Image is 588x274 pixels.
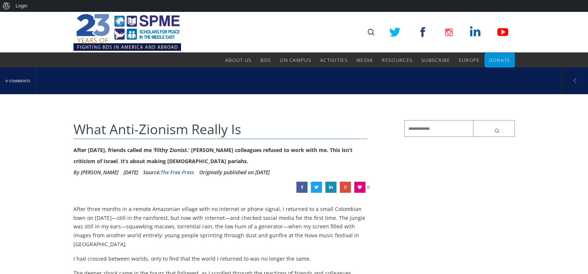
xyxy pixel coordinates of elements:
[73,145,368,167] div: After [DATE], friends called me ‘filthy Zionist.’ [PERSON_NAME] colleagues refused to work with m...
[421,53,450,67] a: Subscribe
[225,53,252,67] a: About Us
[199,167,270,178] li: Originally published on [DATE]
[382,53,413,67] a: Resources
[225,57,252,63] span: About Us
[459,53,480,67] a: Europe
[489,57,510,63] span: Donate
[357,57,373,63] span: Media
[73,167,118,178] li: By [PERSON_NAME]
[357,53,373,67] a: Media
[367,182,369,193] span: 0
[124,167,138,178] li: [DATE]
[340,182,351,193] a: What Anti-Zionism Really Is
[325,182,336,193] a: What Anti-Zionism Really Is
[280,57,311,63] span: On Campus
[143,167,194,178] div: Source:
[320,53,348,67] a: Activities
[320,57,348,63] span: Activities
[73,12,181,53] img: SPME
[73,120,241,138] span: What Anti-Zionism Really Is
[382,57,413,63] span: Resources
[459,57,480,63] span: Europe
[161,169,194,176] a: The Free Press
[280,53,311,67] a: On Campus
[311,182,322,193] a: What Anti-Zionism Really Is
[489,53,510,67] a: Donate
[260,53,271,67] a: BDS
[260,57,271,63] span: BDS
[296,182,308,193] a: What Anti-Zionism Really Is
[73,205,368,249] p: After three months in a remote Amazonian village with no internet or phone signal, I returned to ...
[421,57,450,63] span: Subscribe
[73,254,368,263] p: I had crossed between worlds, only to find that the world I returned to was no longer the same.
